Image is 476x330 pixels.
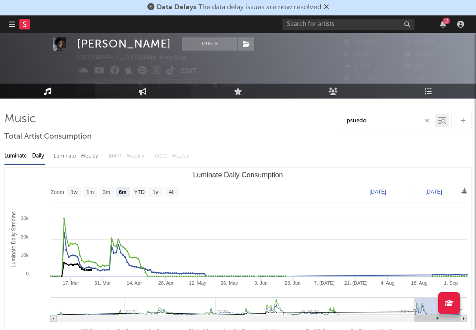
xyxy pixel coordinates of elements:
text: 7. [DATE] [314,280,335,286]
span: 12,424 [405,40,435,45]
text: 1w [71,189,78,195]
text: Luminate Daily Consumption [193,171,283,179]
text: 20k [21,234,29,239]
text: 4. Aug [381,280,394,286]
text: 31. Mar [95,280,111,286]
text: 1. Sep [444,280,458,286]
text: → [410,189,416,195]
text: YTD [134,189,145,195]
span: : The data delay issues are now resolved [157,4,321,11]
input: Search by song name or URL [342,117,435,125]
text: 14. Apr [127,280,142,286]
button: Track [182,37,237,51]
text: Zoom [51,189,64,195]
button: Summary [209,79,250,92]
text: 17. Mar [63,280,80,286]
text: 10k [21,253,29,258]
span: 19,894 [344,40,375,45]
text: 6m [119,189,126,195]
div: 12 [443,18,450,24]
span: 112 [405,63,425,69]
span: Benchmark [166,81,199,92]
div: [GEOGRAPHIC_DATA] | Hip-Hop/Rap [77,53,197,63]
button: 12 [440,21,446,28]
button: Edit [181,66,197,77]
text: 28. Apr [158,280,174,286]
input: Search for artists [282,19,414,30]
text: 26. May [221,280,238,286]
text: 30k [21,216,29,221]
text: 9. Jun [254,280,267,286]
text: 1y [153,189,158,195]
text: [DATE] [425,189,442,195]
span: 50,058 Monthly Listeners [344,75,428,81]
span: Total Artist Consumption [4,132,92,142]
a: Benchmark [154,79,204,92]
div: Luminate - Weekly [54,149,100,164]
span: Data Delays [157,4,196,11]
span: Dismiss [324,4,329,11]
text: 18. Aug [411,280,427,286]
text: [DATE] [370,189,386,195]
text: 1m [87,189,94,195]
div: [PERSON_NAME] [77,37,171,51]
text: 21. [DATE] [344,280,368,286]
button: Track [77,79,132,92]
span: 6,340 [405,51,432,57]
text: 23. Jun [285,280,300,286]
text: Luminate Daily Streams [11,211,17,267]
text: All [168,189,174,195]
text: 0 [26,271,29,276]
span: 2,008 [344,63,371,69]
text: 12. May [189,280,207,286]
span: 15,500 [344,51,374,57]
text: 3m [103,189,110,195]
div: Luminate - Daily [4,149,45,164]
